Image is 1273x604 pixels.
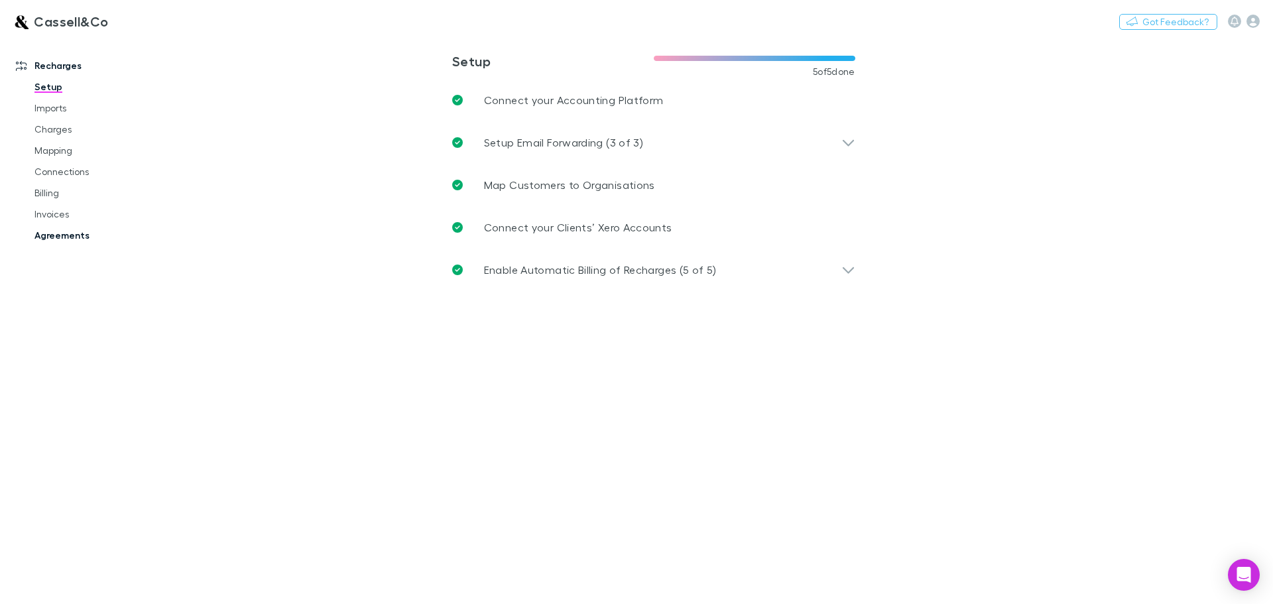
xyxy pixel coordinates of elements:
div: Open Intercom Messenger [1228,559,1260,591]
p: Setup Email Forwarding (3 of 3) [484,135,643,151]
p: Connect your Accounting Platform [484,92,664,108]
a: Connect your Accounting Platform [442,79,866,121]
h3: Cassell&Co [34,13,109,29]
a: Map Customers to Organisations [442,164,866,206]
button: Got Feedback? [1119,14,1217,30]
img: Cassell&Co's Logo [13,13,29,29]
a: Billing [21,182,179,204]
a: Setup [21,76,179,97]
a: Cassell&Co [5,5,117,37]
span: 5 of 5 done [813,66,855,77]
a: Connect your Clients’ Xero Accounts [442,206,866,249]
a: Recharges [3,55,179,76]
h3: Setup [452,53,654,69]
p: Map Customers to Organisations [484,177,655,193]
div: Enable Automatic Billing of Recharges (5 of 5) [442,249,866,291]
p: Connect your Clients’ Xero Accounts [484,219,672,235]
div: Setup Email Forwarding (3 of 3) [442,121,866,164]
a: Agreements [21,225,179,246]
a: Mapping [21,140,179,161]
a: Invoices [21,204,179,225]
a: Connections [21,161,179,182]
a: Imports [21,97,179,119]
a: Charges [21,119,179,140]
p: Enable Automatic Billing of Recharges (5 of 5) [484,262,717,278]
